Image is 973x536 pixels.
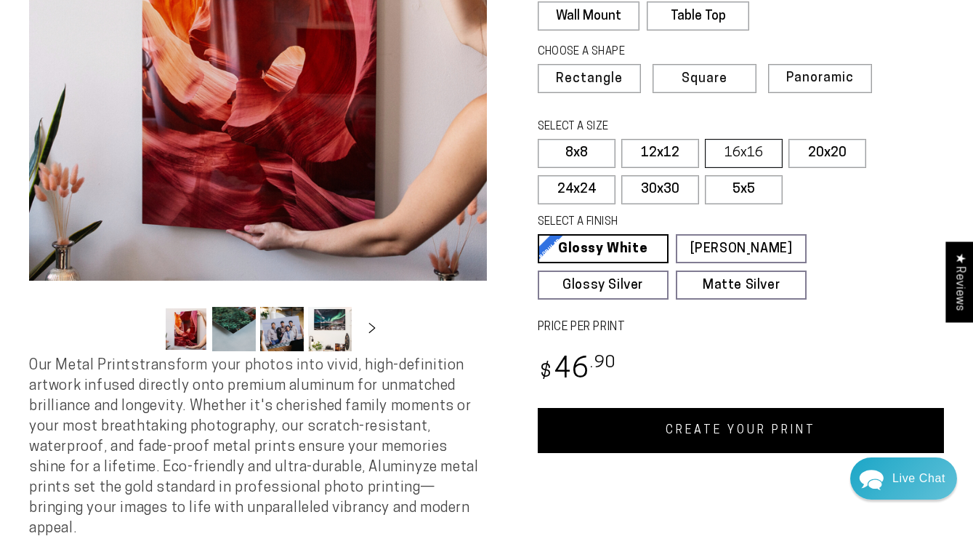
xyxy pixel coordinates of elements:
[538,139,615,168] label: 8x8
[538,271,669,300] a: Glossy Silver
[212,307,256,351] button: Load image 2 in gallery view
[538,234,669,263] a: Glossy White
[676,271,807,300] a: Matte Silver
[647,1,749,31] label: Table Top
[128,313,160,345] button: Slide left
[590,355,616,372] sup: .90
[788,139,866,168] label: 20x20
[260,307,304,351] button: Load image 3 in gallery view
[538,408,945,453] a: CREATE YOUR PRINT
[786,71,854,85] span: Panoramic
[308,307,352,351] button: Load image 4 in gallery view
[850,457,957,500] div: Chat widget toggle
[705,139,783,168] label: 16x16
[164,307,208,351] button: Load image 1 in gallery view
[556,73,623,86] span: Rectangle
[538,356,617,385] bdi: 46
[538,319,945,336] label: PRICE PER PRINT
[538,175,615,204] label: 24x24
[538,1,640,31] label: Wall Mount
[676,234,807,263] a: [PERSON_NAME]
[705,175,783,204] label: 5x5
[29,359,478,536] span: Our Metal Prints transform your photos into vivid, high-definition artwork infused directly onto ...
[538,44,738,60] legend: CHOOSE A SHAPE
[945,241,973,322] div: Click to open Judge.me floating reviews tab
[356,313,388,345] button: Slide right
[682,73,727,86] span: Square
[621,175,699,204] label: 30x30
[538,215,776,231] legend: SELECT A FINISH
[621,139,699,168] label: 12x12
[540,363,552,383] span: $
[892,457,945,500] div: Contact Us Directly
[538,119,776,135] legend: SELECT A SIZE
